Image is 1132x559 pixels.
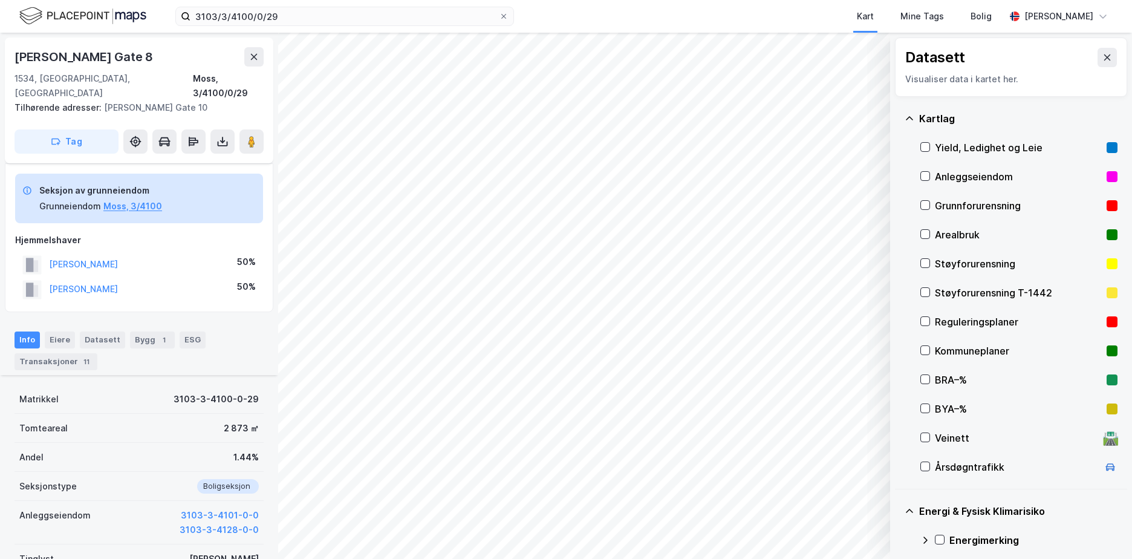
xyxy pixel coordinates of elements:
[905,48,965,67] div: Datasett
[15,129,119,154] button: Tag
[905,72,1117,87] div: Visualiser data i kartet her.
[80,332,125,348] div: Datasett
[237,255,256,269] div: 50%
[935,140,1102,155] div: Yield, Ledighet og Leie
[1024,9,1093,24] div: [PERSON_NAME]
[919,111,1117,126] div: Kartlag
[190,7,499,25] input: Søk på adresse, matrikkel, gårdeiere, leietakere eller personer
[900,9,944,24] div: Mine Tags
[233,450,259,465] div: 1.44%
[949,533,1117,548] div: Energimerking
[935,227,1102,242] div: Arealbruk
[15,100,254,115] div: [PERSON_NAME] Gate 10
[935,402,1102,416] div: BYA–%
[15,353,97,370] div: Transaksjoner
[857,9,874,24] div: Kart
[935,286,1102,300] div: Støyforurensning T-1442
[15,233,263,247] div: Hjemmelshaver
[224,421,259,436] div: 2 873 ㎡
[193,71,264,100] div: Moss, 3/4100/0/29
[103,199,162,214] button: Moss, 3/4100
[935,198,1102,213] div: Grunnforurensning
[15,332,40,348] div: Info
[180,523,259,537] button: 3103-3-4128-0-0
[935,373,1102,387] div: BRA–%
[935,315,1102,329] div: Reguleringsplaner
[19,508,91,523] div: Anleggseiendom
[935,460,1098,474] div: Årsdøgntrafikk
[15,102,104,113] span: Tilhørende adresser:
[174,392,259,407] div: 3103-3-4100-0-29
[15,47,155,67] div: [PERSON_NAME] Gate 8
[39,199,101,214] div: Grunneiendom
[935,169,1102,184] div: Anleggseiendom
[237,279,256,294] div: 50%
[80,356,93,368] div: 11
[19,421,68,436] div: Tomteareal
[130,332,175,348] div: Bygg
[19,392,59,407] div: Matrikkel
[971,9,992,24] div: Bolig
[19,450,44,465] div: Andel
[19,479,77,494] div: Seksjonstype
[39,183,162,198] div: Seksjon av grunneiendom
[935,257,1102,271] div: Støyforurensning
[935,431,1098,445] div: Veinett
[1102,430,1119,446] div: 🛣️
[15,71,193,100] div: 1534, [GEOGRAPHIC_DATA], [GEOGRAPHIC_DATA]
[181,508,259,523] button: 3103-3-4101-0-0
[19,5,146,27] img: logo.f888ab2527a4732fd821a326f86c7f29.svg
[45,332,75,348] div: Eiere
[158,334,170,346] div: 1
[919,504,1117,518] div: Energi & Fysisk Klimarisiko
[1072,501,1132,559] iframe: Chat Widget
[180,332,206,348] div: ESG
[935,344,1102,358] div: Kommuneplaner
